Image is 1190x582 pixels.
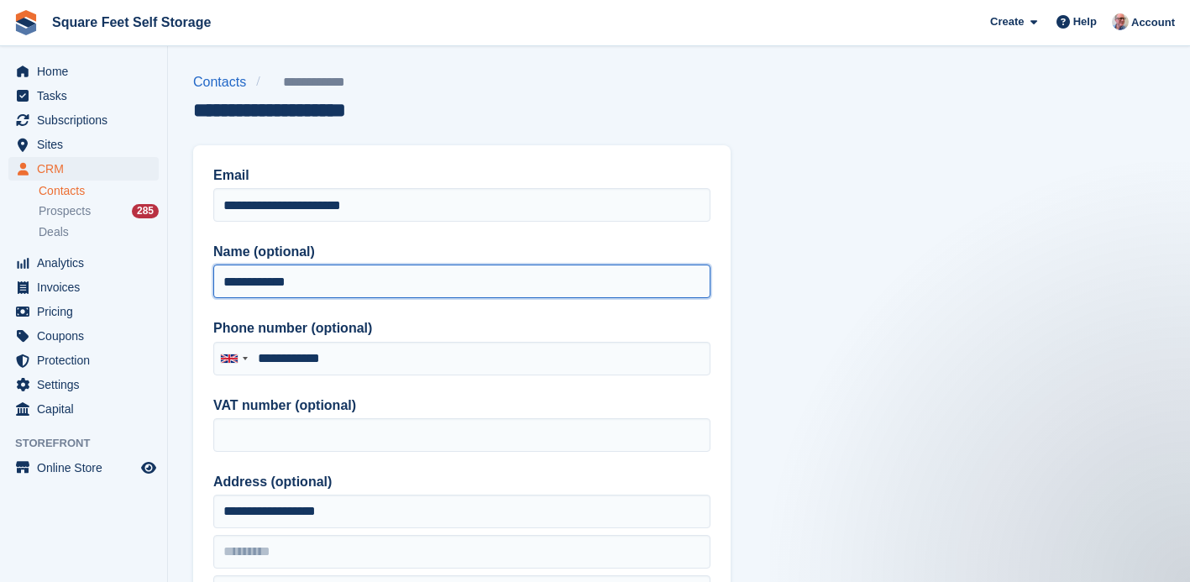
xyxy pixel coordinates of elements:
span: Storefront [15,435,167,452]
label: Name (optional) [213,242,710,262]
span: Settings [37,373,138,396]
a: menu [8,157,159,181]
a: menu [8,373,159,396]
a: Preview store [139,458,159,478]
span: Invoices [37,275,138,299]
a: Contacts [39,183,159,199]
a: menu [8,84,159,107]
img: David Greer [1112,13,1129,30]
label: Email [213,165,710,186]
a: menu [8,133,159,156]
a: menu [8,60,159,83]
a: Square Feet Self Storage [45,8,218,36]
span: Home [37,60,138,83]
span: Sites [37,133,138,156]
span: Prospects [39,203,91,219]
span: Analytics [37,251,138,275]
a: menu [8,324,159,348]
a: menu [8,300,159,323]
a: menu [8,275,159,299]
span: Help [1073,13,1097,30]
label: Address (optional) [213,472,710,492]
a: Deals [39,223,159,241]
span: Coupons [37,324,138,348]
span: Online Store [37,456,138,480]
a: menu [8,349,159,372]
span: Subscriptions [37,108,138,132]
a: menu [8,456,159,480]
a: Contacts [193,72,256,92]
span: Capital [37,397,138,421]
span: Deals [39,224,69,240]
label: VAT number (optional) [213,396,710,416]
a: menu [8,108,159,132]
span: CRM [37,157,138,181]
span: Protection [37,349,138,372]
label: Phone number (optional) [213,318,710,338]
a: menu [8,397,159,421]
div: United Kingdom: +44 [214,343,253,375]
div: 285 [132,204,159,218]
nav: breadcrumbs [193,72,395,92]
a: menu [8,251,159,275]
span: Account [1131,14,1175,31]
span: Create [990,13,1024,30]
span: Tasks [37,84,138,107]
span: Pricing [37,300,138,323]
img: stora-icon-8386f47178a22dfd0bd8f6a31ec36ba5ce8667c1dd55bd0f319d3a0aa187defe.svg [13,10,39,35]
a: Prospects 285 [39,202,159,220]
